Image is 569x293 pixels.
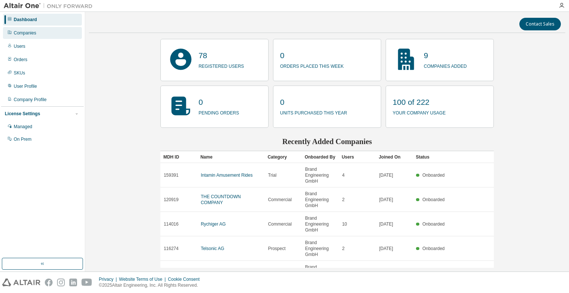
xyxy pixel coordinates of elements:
[99,282,204,289] p: © 2025 Altair Engineering, Inc. All Rights Reserved.
[268,172,276,178] span: Trial
[14,57,27,63] div: Orders
[379,197,393,203] span: [DATE]
[14,30,36,36] div: Companies
[268,197,292,203] span: Commercial
[519,18,561,30] button: Contact Sales
[393,108,446,116] p: your company usage
[119,276,168,282] div: Website Terms of Use
[342,172,345,178] span: 4
[164,246,179,252] span: 116274
[201,246,224,251] a: Telsonic AG
[268,246,285,252] span: Prospect
[14,70,25,76] div: SKUs
[342,151,373,163] div: Users
[45,279,53,286] img: facebook.svg
[280,50,344,61] p: 0
[280,97,347,108] p: 0
[393,97,446,108] p: 100 of 222
[305,191,335,209] span: Brand Engineering GmbH
[14,17,37,23] div: Dashboard
[14,124,32,130] div: Managed
[267,151,299,163] div: Category
[422,197,445,202] span: Onboarded
[57,279,65,286] img: instagram.svg
[163,151,194,163] div: MDH ID
[14,97,47,103] div: Company Profile
[81,279,92,286] img: youtube.svg
[305,240,335,257] span: Brand Engineering GmbH
[168,276,204,282] div: Cookie Consent
[199,97,239,108] p: 0
[99,276,119,282] div: Privacy
[379,151,410,163] div: Joined On
[422,222,445,227] span: Onboarded
[342,246,345,252] span: 2
[164,172,179,178] span: 159391
[69,279,77,286] img: linkedin.svg
[305,264,335,282] span: Brand Engineering GmbH
[164,197,179,203] span: 120919
[160,137,494,146] h2: Recently Added Companies
[424,61,467,70] p: companies added
[305,151,336,163] div: Onboarded By
[342,221,347,227] span: 10
[201,173,253,178] a: Intamin Amusement Rides
[379,221,393,227] span: [DATE]
[416,151,447,163] div: Status
[14,43,25,49] div: Users
[14,136,31,142] div: On Prem
[199,61,244,70] p: registered users
[379,246,393,252] span: [DATE]
[342,197,345,203] span: 2
[422,246,445,251] span: Onboarded
[200,151,262,163] div: Name
[164,221,179,227] span: 114016
[280,61,344,70] p: orders placed this week
[201,222,226,227] a: Rychiger AG
[268,221,292,227] span: Commercial
[201,194,241,205] a: THE COUNTDOWN COMPANY
[5,111,40,117] div: License Settings
[199,108,239,116] p: pending orders
[199,50,244,61] p: 78
[4,2,96,10] img: Altair One
[422,173,445,178] span: Onboarded
[2,279,40,286] img: altair_logo.svg
[305,166,335,184] span: Brand Engineering GmbH
[379,172,393,178] span: [DATE]
[424,50,467,61] p: 9
[305,215,335,233] span: Brand Engineering GmbH
[14,83,37,89] div: User Profile
[280,108,347,116] p: units purchased this year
